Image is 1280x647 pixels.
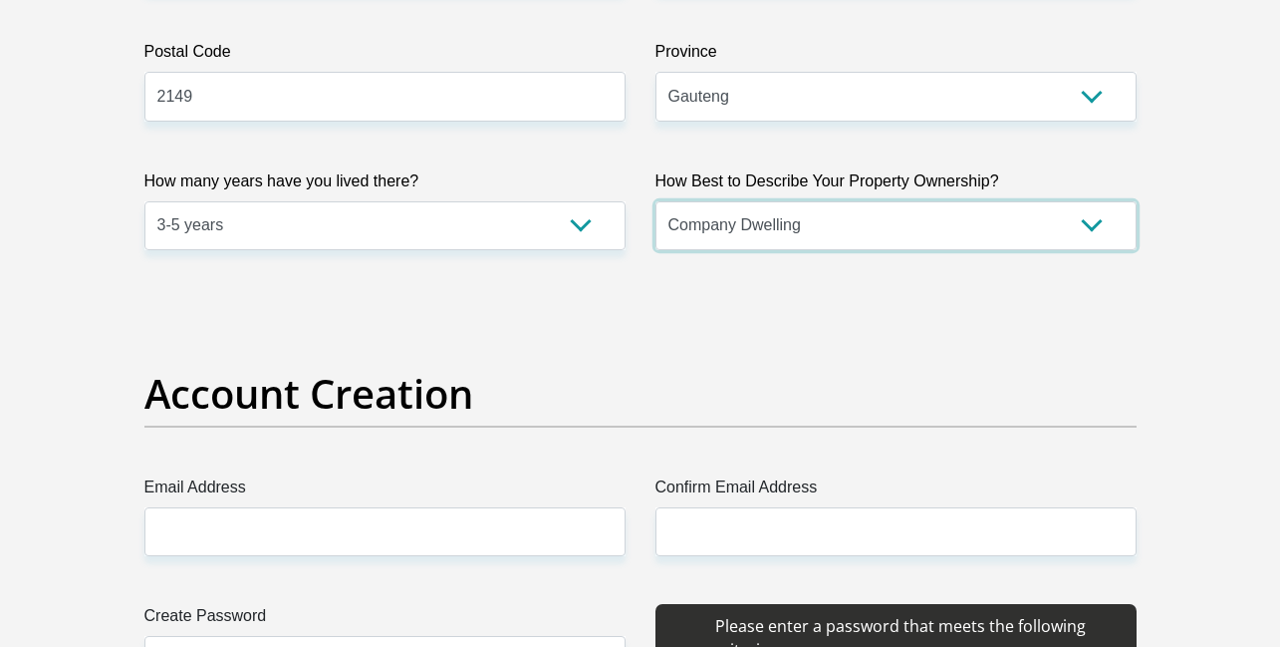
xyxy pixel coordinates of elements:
select: Please Select a Province [655,72,1137,121]
input: Postal Code [144,72,626,121]
h2: Account Creation [144,370,1137,418]
label: Email Address [144,476,626,507]
label: Postal Code [144,40,626,72]
label: Confirm Email Address [655,476,1137,507]
select: Please select a value [655,201,1137,250]
select: Please select a value [144,201,626,250]
input: Confirm Email Address [655,507,1137,556]
label: How many years have you lived there? [144,169,626,201]
label: Province [655,40,1137,72]
label: Create Password [144,604,626,636]
input: Email Address [144,507,626,556]
label: How Best to Describe Your Property Ownership? [655,169,1137,201]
